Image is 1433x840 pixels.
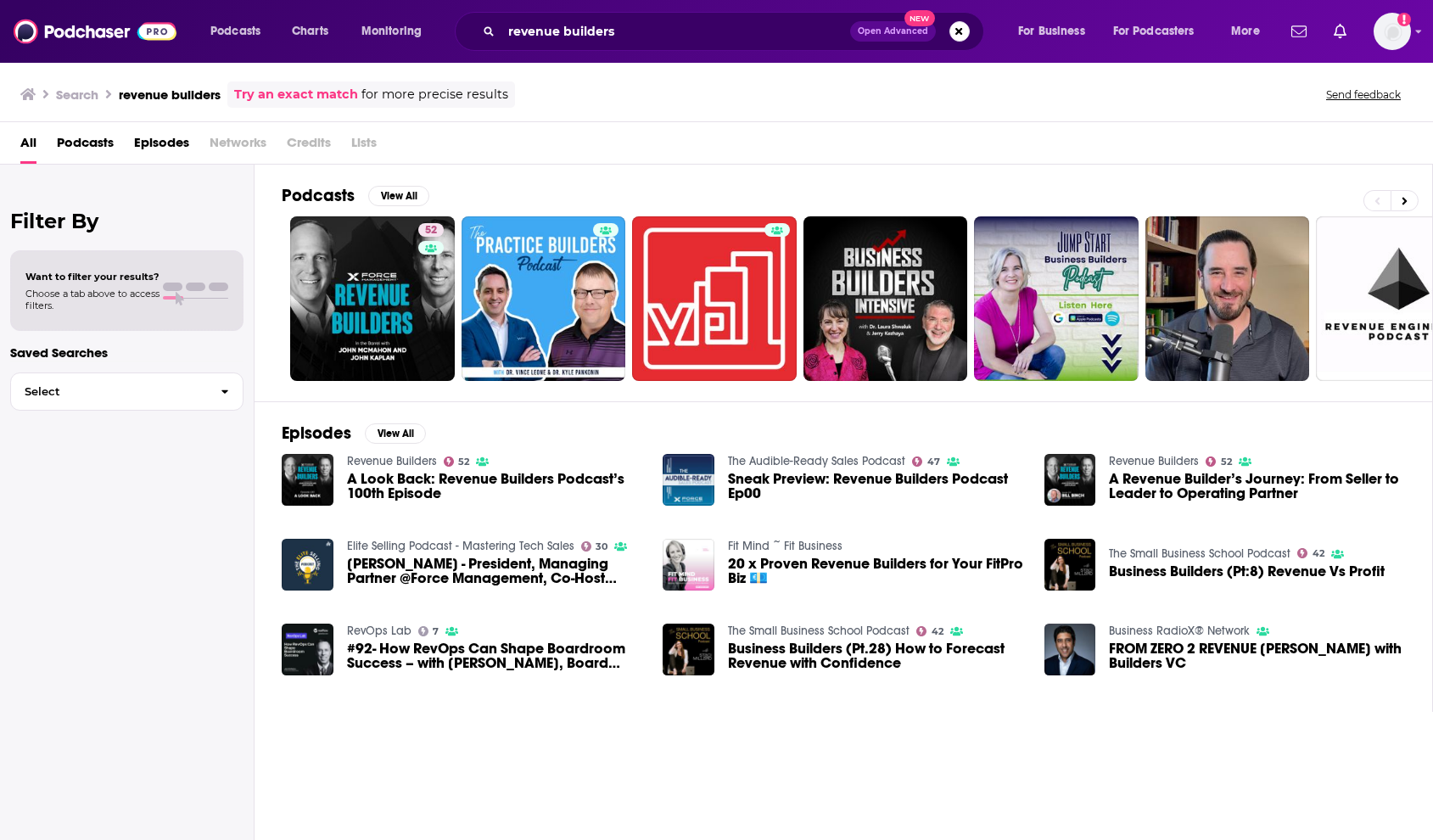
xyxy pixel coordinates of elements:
span: #92- How RevOps Can Shape Boardroom Success – with [PERSON_NAME], Board Member, Author of "The Qu... [347,641,643,670]
a: FROM ZERO 2 REVENUE Amit Mehta with Builders VC [1109,641,1405,670]
span: Open Advanced [858,27,928,36]
img: #92- How RevOps Can Shape Boardroom Success – with John McMahon, Board Member, Author of "The Qua... [282,624,333,675]
a: Business RadioX® Network [1109,624,1250,638]
a: The Audible-Ready Sales Podcast [728,454,905,468]
a: The Small Business School Podcast [1109,546,1290,561]
img: John Kaplan - President, Managing Partner @Force Management, Co-Host Revenue Builders Podcast - H... [282,539,333,591]
a: 52 [290,216,455,381]
a: Podchaser - Follow, Share and Rate Podcasts [14,15,176,48]
span: 52 [425,222,437,239]
input: Search podcasts, credits, & more... [501,18,850,45]
a: 42 [916,626,943,636]
h3: revenue builders [119,87,221,103]
span: 20 x Proven Revenue Builders for Your FitPro Biz 💶 [728,557,1024,585]
a: Show notifications dropdown [1285,17,1313,46]
img: 20 x Proven Revenue Builders for Your FitPro Biz 💶 [663,539,714,591]
button: View All [368,186,429,206]
span: Lists [351,129,377,164]
p: Saved Searches [10,344,243,361]
div: Search podcasts, credits, & more... [471,12,1000,51]
span: 47 [927,458,940,466]
a: Business Builders (Pt.28) How to Forecast Revenue with Confidence [728,641,1024,670]
a: 47 [912,456,940,467]
span: Choose a tab above to access filters. [25,288,160,311]
h2: Episodes [282,423,351,444]
button: Send feedback [1321,87,1406,102]
button: open menu [1102,18,1219,45]
a: 52 [1206,456,1232,467]
h2: Filter By [10,209,243,233]
span: 52 [458,458,469,466]
a: PodcastsView All [282,185,429,206]
button: open menu [1006,18,1106,45]
span: 52 [1221,458,1232,466]
a: 42 [1297,548,1324,558]
a: A Revenue Builder’s Journey: From Seller to Leader to Operating Partner [1109,472,1405,501]
button: Open AdvancedNew [850,21,936,42]
a: The Small Business School Podcast [728,624,910,638]
span: Credits [287,129,331,164]
span: [PERSON_NAME] - President, Managing Partner @Force Management, Co-Host Revenue Builders Podcast -... [347,557,643,585]
a: 30 [581,541,608,552]
img: A Look Back: Revenue Builders Podcast’s 100th Episode [282,454,333,506]
a: RevOps Lab [347,624,411,638]
button: open menu [350,18,444,45]
span: 42 [1313,550,1324,557]
span: Logged in as danikarchmer [1374,13,1411,50]
span: All [20,129,36,164]
button: Show profile menu [1374,13,1411,50]
button: View All [365,423,426,444]
a: Show notifications dropdown [1327,17,1353,46]
a: #92- How RevOps Can Shape Boardroom Success – with John McMahon, Board Member, Author of "The Qua... [347,641,643,670]
span: New [904,10,935,26]
a: Try an exact match [234,85,358,104]
a: Elite Selling Podcast - Mastering Tech Sales [347,539,574,553]
a: 52 [444,456,470,467]
span: Want to filter your results? [25,271,160,283]
span: For Podcasters [1113,20,1195,43]
span: For Business [1018,20,1085,43]
a: Revenue Builders [347,454,437,468]
span: for more precise results [361,85,508,104]
a: Podcasts [57,129,114,164]
span: Select [11,386,207,397]
button: open menu [1219,18,1281,45]
img: User Profile [1374,13,1411,50]
span: Networks [210,129,266,164]
button: open menu [199,18,283,45]
svg: Add a profile image [1397,13,1411,26]
img: Business Builders (Pt.28) How to Forecast Revenue with Confidence [663,624,714,675]
a: John Kaplan - President, Managing Partner @Force Management, Co-Host Revenue Builders Podcast - H... [347,557,643,585]
a: Charts [281,18,339,45]
span: Charts [292,20,328,43]
img: FROM ZERO 2 REVENUE Amit Mehta with Builders VC [1044,624,1096,675]
a: Business Builders (Pt:8) Revenue Vs Profit [1109,564,1385,579]
img: A Revenue Builder’s Journey: From Seller to Leader to Operating Partner [1044,454,1096,506]
span: 42 [932,628,943,636]
a: Sneak Preview: Revenue Builders Podcast Ep00 [728,472,1024,501]
a: EpisodesView All [282,423,426,444]
img: Sneak Preview: Revenue Builders Podcast Ep00 [663,454,714,506]
a: A Look Back: Revenue Builders Podcast’s 100th Episode [347,472,643,501]
button: Select [10,372,243,411]
span: Monitoring [361,20,422,43]
a: Episodes [134,129,189,164]
h2: Podcasts [282,185,355,206]
a: Business Builders (Pt:8) Revenue Vs Profit [1044,539,1096,591]
span: Podcasts [210,20,260,43]
a: 52 [418,223,444,237]
span: 30 [596,543,607,551]
span: More [1231,20,1260,43]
